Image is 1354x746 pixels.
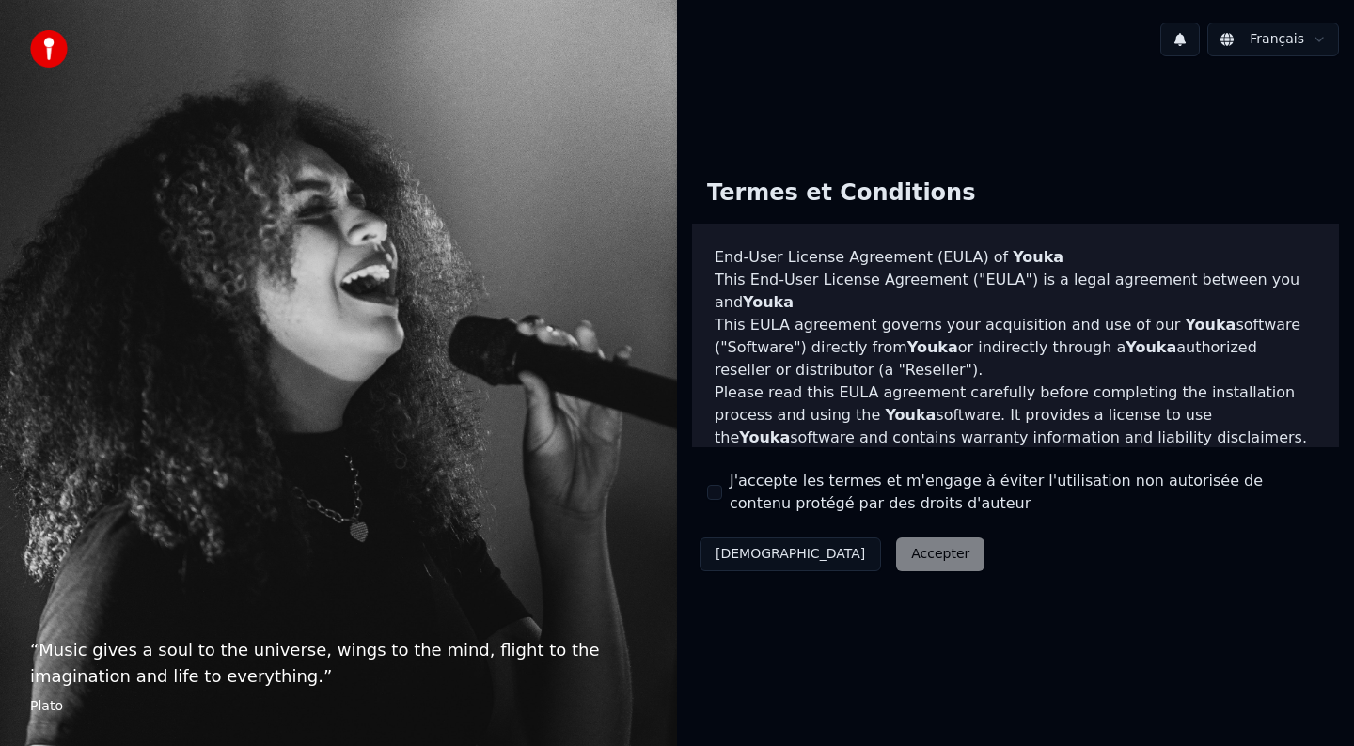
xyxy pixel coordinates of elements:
span: Youka [1185,316,1236,334]
span: Youka [739,428,790,446]
p: Please read this EULA agreement carefully before completing the installation process and using th... [715,381,1316,449]
footer: Plato [30,697,647,716]
img: youka [30,30,68,68]
span: Youka [885,406,936,424]
span: Youka [907,338,958,356]
button: [DEMOGRAPHIC_DATA] [700,537,881,571]
span: Youka [1013,248,1063,266]
label: J'accepte les termes et m'engage à éviter l'utilisation non autorisée de contenu protégé par des ... [730,470,1324,515]
div: Termes et Conditions [692,163,990,224]
h3: End-User License Agreement (EULA) of [715,246,1316,269]
p: This End-User License Agreement ("EULA") is a legal agreement between you and [715,269,1316,314]
p: “ Music gives a soul to the universe, wings to the mind, flight to the imagination and life to ev... [30,637,647,690]
p: This EULA agreement governs your acquisition and use of our software ("Software") directly from o... [715,314,1316,381]
span: Youka [1126,338,1176,356]
span: Youka [743,293,794,311]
